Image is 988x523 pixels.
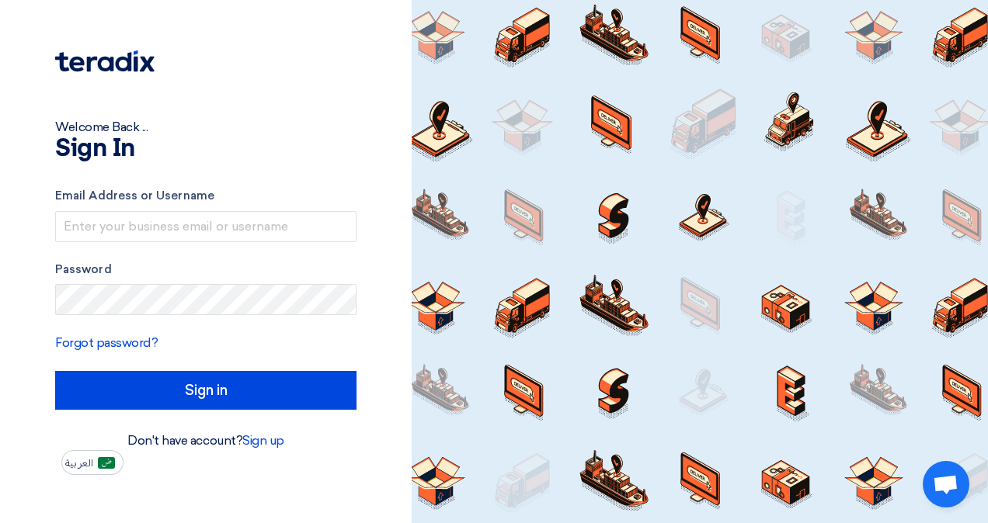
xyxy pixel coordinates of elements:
button: العربية [61,450,124,475]
div: Don't have account? [55,431,357,450]
input: Enter your business email or username [55,211,357,242]
div: Open chat [923,461,969,507]
h1: Sign In [55,137,357,161]
label: Email Address or Username [55,187,357,205]
img: ar-AR.png [98,457,115,469]
a: Sign up [242,433,284,448]
img: Teradix logo [55,50,155,72]
div: Welcome Back ... [55,118,357,137]
a: Forgot password? [55,335,158,350]
input: Sign in [55,371,357,410]
span: العربية [65,458,93,469]
label: Password [55,261,357,279]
